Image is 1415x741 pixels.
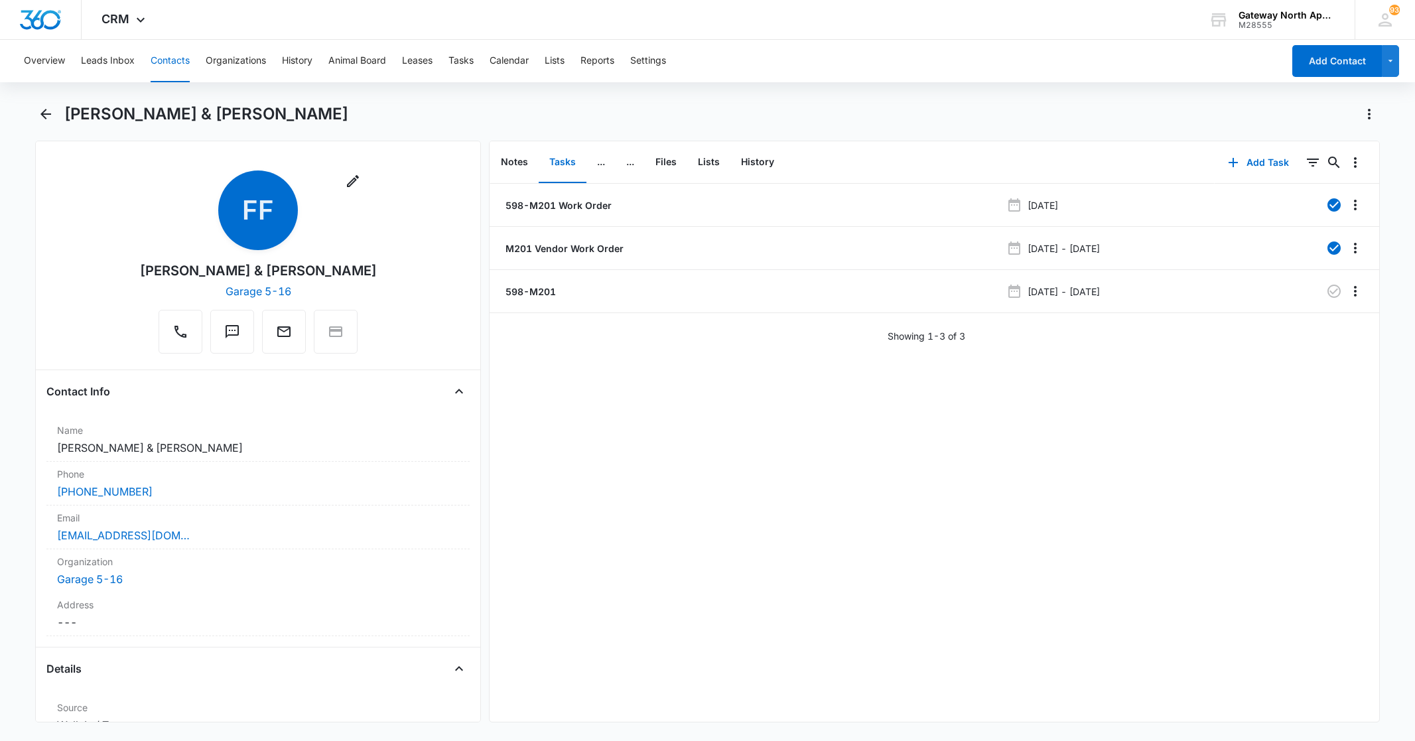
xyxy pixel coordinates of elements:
[1345,194,1366,216] button: Overflow Menu
[888,329,965,343] p: Showing 1-3 of 3
[1028,241,1100,255] p: [DATE] - [DATE]
[687,142,730,183] button: Lists
[503,241,624,255] a: M201 Vendor Work Order
[46,418,469,462] div: Name[PERSON_NAME] & [PERSON_NAME]
[545,40,565,82] button: Lists
[490,40,529,82] button: Calendar
[539,142,586,183] button: Tasks
[81,40,135,82] button: Leads Inbox
[57,423,458,437] label: Name
[226,285,291,298] a: Garage 5-16
[1359,103,1380,125] button: Actions
[1389,5,1400,15] span: 93
[57,573,123,586] a: Garage 5-16
[1028,198,1058,212] p: [DATE]
[1302,152,1323,173] button: Filters
[448,40,474,82] button: Tasks
[35,103,56,125] button: Back
[448,658,470,679] button: Close
[586,142,616,183] button: ...
[46,549,469,592] div: OrganizationGarage 5-16
[206,40,266,82] button: Organizations
[57,598,458,612] label: Address
[490,142,539,183] button: Notes
[159,330,202,342] a: Call
[57,467,458,481] label: Phone
[46,661,82,677] h4: Details
[46,462,469,505] div: Phone[PHONE_NUMBER]
[57,527,190,543] a: [EMAIL_ADDRESS][DOMAIN_NAME]
[46,383,110,399] h4: Contact Info
[1323,152,1345,173] button: Search...
[402,40,433,82] button: Leases
[262,310,306,354] button: Email
[1345,152,1366,173] button: Overflow Menu
[218,170,298,250] span: FF
[101,12,129,26] span: CRM
[730,142,785,183] button: History
[1239,21,1335,30] div: account id
[57,717,458,733] dd: Walk In / Tour
[46,505,469,549] div: Email[EMAIL_ADDRESS][DOMAIN_NAME]
[630,40,666,82] button: Settings
[1345,237,1366,259] button: Overflow Menu
[57,555,458,569] label: Organization
[1215,147,1302,178] button: Add Task
[616,142,645,183] button: ...
[57,484,153,500] a: [PHONE_NUMBER]
[151,40,190,82] button: Contacts
[57,511,458,525] label: Email
[24,40,65,82] button: Overview
[1389,5,1400,15] div: notifications count
[503,285,556,299] a: 598-M201
[1028,285,1100,299] p: [DATE] - [DATE]
[140,261,377,281] div: [PERSON_NAME] & [PERSON_NAME]
[1292,45,1382,77] button: Add Contact
[57,701,458,714] label: Source
[159,310,202,354] button: Call
[1239,10,1335,21] div: account name
[46,695,469,739] div: SourceWalk In / Tour
[645,142,687,183] button: Files
[503,198,612,212] a: 598-M201 Work Order
[46,592,469,636] div: Address---
[210,310,254,354] button: Text
[57,440,458,456] dd: [PERSON_NAME] & [PERSON_NAME]
[210,330,254,342] a: Text
[262,330,306,342] a: Email
[448,381,470,402] button: Close
[580,40,614,82] button: Reports
[328,40,386,82] button: Animal Board
[64,104,348,124] h1: [PERSON_NAME] & [PERSON_NAME]
[282,40,312,82] button: History
[57,614,458,630] dd: ---
[1345,281,1366,302] button: Overflow Menu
